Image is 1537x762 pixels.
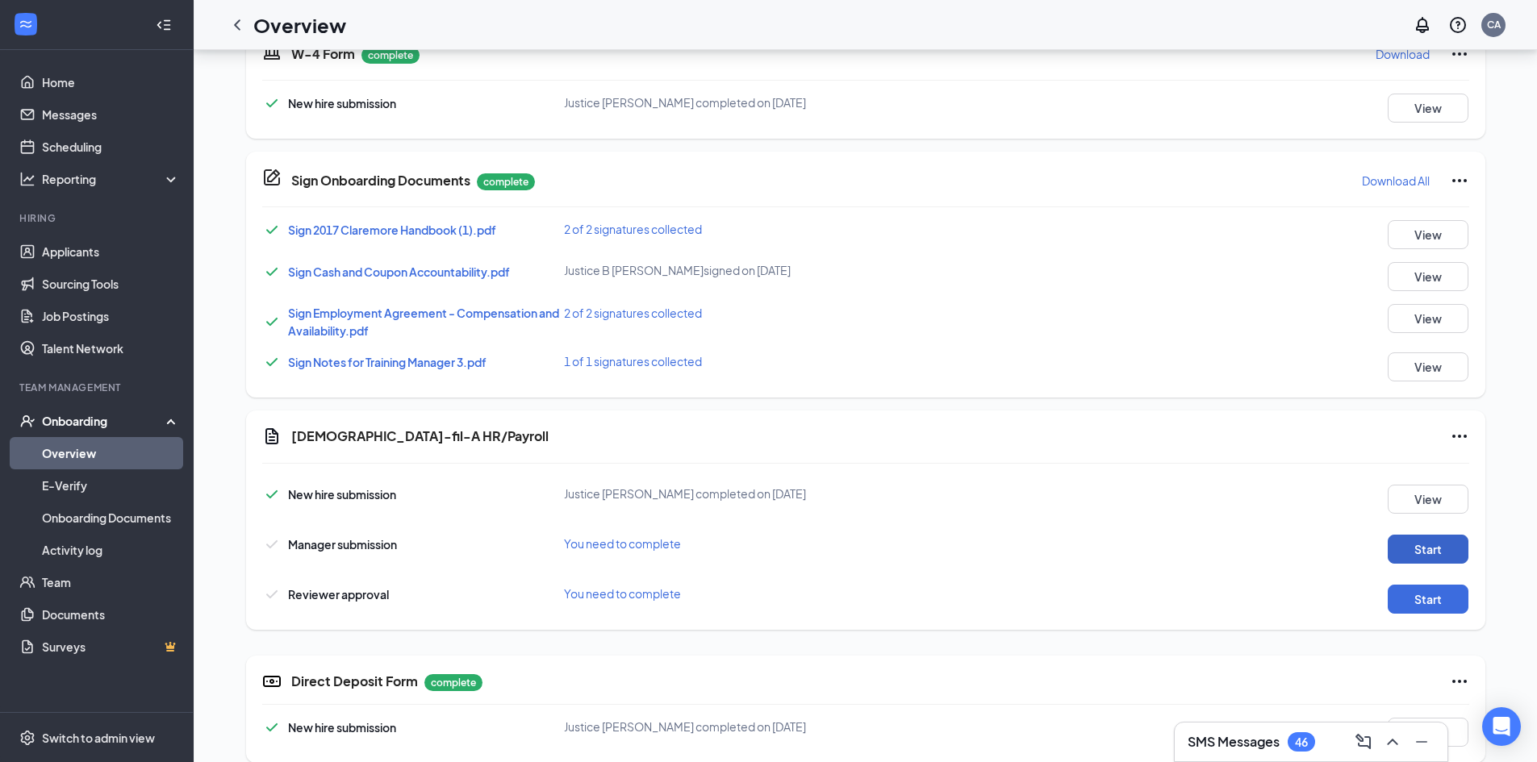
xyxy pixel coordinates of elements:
[262,41,282,60] svg: TaxGovernmentIcon
[1388,585,1468,614] button: Start
[564,586,681,601] span: You need to complete
[1448,15,1468,35] svg: QuestionInfo
[1380,729,1405,755] button: ChevronUp
[564,306,702,320] span: 2 of 2 signatures collected
[19,381,177,394] div: Team Management
[42,268,180,300] a: Sourcing Tools
[262,94,282,113] svg: Checkmark
[1450,427,1469,446] svg: Ellipses
[19,171,36,187] svg: Analysis
[253,11,346,39] h1: Overview
[42,131,180,163] a: Scheduling
[42,730,155,746] div: Switch to admin view
[288,223,496,237] a: Sign 2017 Claremore Handbook (1).pdf
[291,672,418,690] h5: Direct Deposit Form
[1383,732,1402,752] svg: ChevronUp
[288,264,510,279] a: Sign Cash and Coupon Accountability.pdf
[564,536,681,551] span: You need to complete
[42,98,180,131] a: Messages
[1388,220,1468,249] button: View
[262,312,282,331] svg: Checkmark
[564,222,702,236] span: 2 of 2 signatures collected
[262,427,282,446] svg: Document
[1295,735,1308,749] div: 46
[19,730,36,746] svg: Settings
[291,427,549,445] h5: [DEMOGRAPHIC_DATA]-fil-A HR/Payroll
[18,16,34,32] svg: WorkstreamLogo
[477,173,535,190] p: complete
[1412,732,1431,752] svg: Minimize
[228,15,247,35] svg: ChevronLeft
[42,332,180,364] a: Talent Network
[1362,173,1430,189] p: Download All
[42,534,180,566] a: Activity log
[1487,18,1501,31] div: CA
[19,413,36,429] svg: UserCheck
[1388,535,1468,564] button: Start
[42,631,180,663] a: SurveysCrown
[1388,718,1468,747] button: View
[262,672,282,691] svg: DirectDepositIcon
[1188,733,1280,751] h3: SMS Messages
[1388,94,1468,123] button: View
[291,172,470,189] h5: Sign Onboarding Documents
[42,469,180,502] a: E-Verify
[1351,729,1376,755] button: ComposeMessage
[42,300,180,332] a: Job Postings
[291,45,355,63] h5: W-4 Form
[42,502,180,534] a: Onboarding Documents
[1482,707,1521,746] div: Open Intercom Messenger
[288,587,389,602] span: Reviewer approval
[1388,262,1468,291] button: View
[1413,15,1432,35] svg: Notifications
[288,720,396,735] span: New hire submission
[564,262,967,278] div: Justice B [PERSON_NAME] signed on [DATE]
[1409,729,1435,755] button: Minimize
[288,537,397,552] span: Manager submission
[42,566,180,598] a: Team
[361,47,420,64] p: complete
[42,437,180,469] a: Overview
[288,355,487,369] a: Sign Notes for Training Manager 3.pdf
[1361,168,1430,194] button: Download All
[564,354,702,369] span: 1 of 1 signatures collected
[1450,44,1469,64] svg: Ellipses
[262,352,282,372] svg: Checkmark
[1388,304,1468,333] button: View
[564,95,806,110] span: Justice [PERSON_NAME] completed on [DATE]
[288,96,396,110] span: New hire submission
[1450,171,1469,190] svg: Ellipses
[19,211,177,225] div: Hiring
[1376,46,1430,62] p: Download
[156,17,172,33] svg: Collapse
[262,535,282,554] svg: Checkmark
[42,598,180,631] a: Documents
[1375,41,1430,67] button: Download
[1450,672,1469,691] svg: Ellipses
[288,306,559,338] a: Sign Employment Agreement - Compensation and Availability.pdf
[564,486,806,501] span: Justice [PERSON_NAME] completed on [DATE]
[564,719,806,734] span: Justice [PERSON_NAME] completed on [DATE]
[262,262,282,281] svg: Checkmark
[262,585,282,604] svg: Checkmark
[1354,732,1373,752] svg: ComposeMessage
[262,718,282,737] svg: Checkmark
[42,66,180,98] a: Home
[262,485,282,504] svg: Checkmark
[424,674,482,691] p: complete
[1388,352,1468,381] button: View
[42,235,180,268] a: Applicants
[262,220,282,239] svg: Checkmark
[42,413,166,429] div: Onboarding
[42,171,181,187] div: Reporting
[1388,485,1468,514] button: View
[288,487,396,502] span: New hire submission
[262,168,282,187] svg: CompanyDocumentIcon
